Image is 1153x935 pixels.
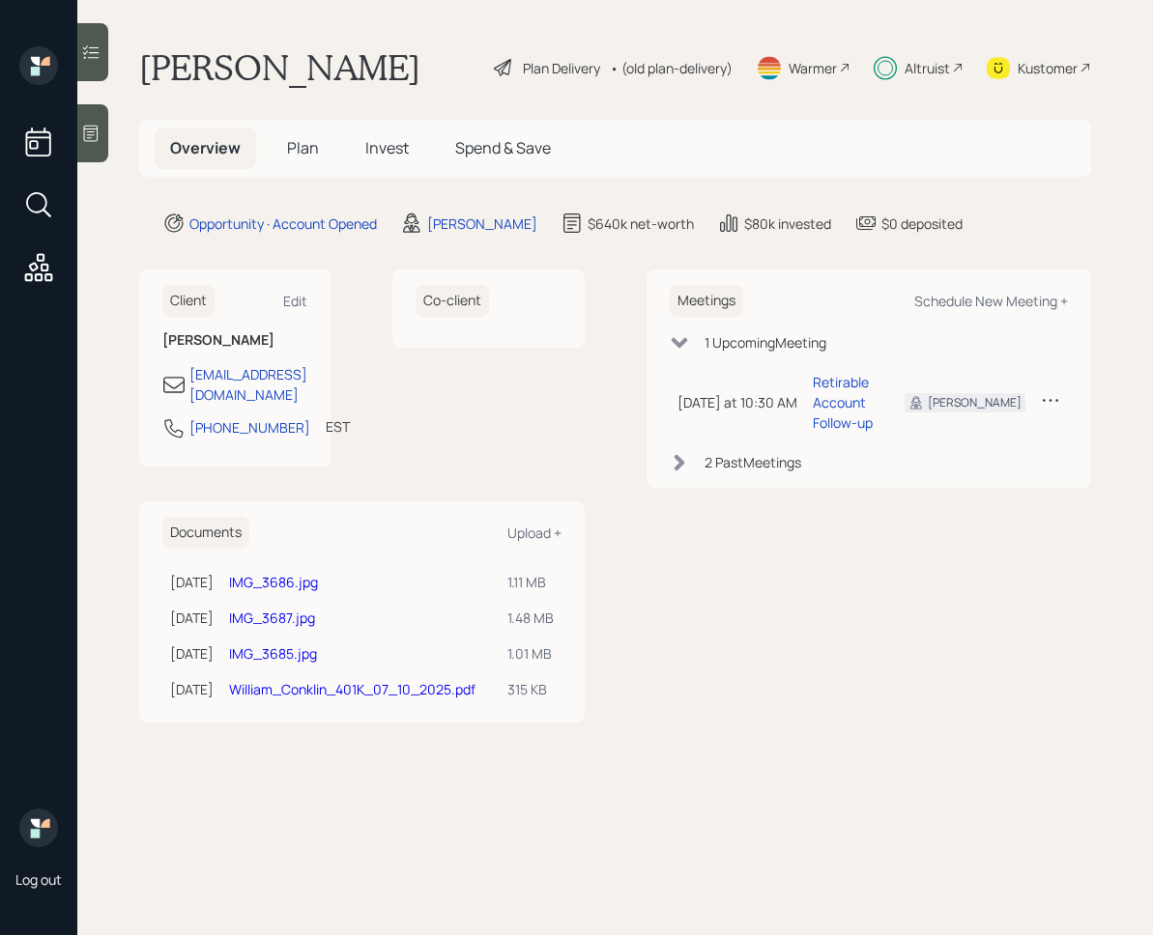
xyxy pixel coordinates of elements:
[162,517,249,549] h6: Documents
[189,213,377,234] div: Opportunity · Account Opened
[283,292,307,310] div: Edit
[588,213,694,234] div: $640k net-worth
[170,643,214,664] div: [DATE]
[610,58,733,78] div: • (old plan-delivery)
[162,332,307,349] h6: [PERSON_NAME]
[523,58,600,78] div: Plan Delivery
[287,137,319,158] span: Plan
[914,292,1068,310] div: Schedule New Meeting +
[677,392,797,412] div: [DATE] at 10:30 AM
[229,644,317,663] a: IMG_3685.jpg
[162,285,215,317] h6: Client
[427,213,537,234] div: [PERSON_NAME]
[229,680,476,698] a: William_Conklin_401K_07_10_2025.pdf
[455,137,551,158] span: Spend & Save
[170,679,214,699] div: [DATE]
[416,285,489,317] h6: Co-client
[881,213,963,234] div: $0 deposited
[170,608,214,628] div: [DATE]
[229,609,315,627] a: IMG_3687.jpg
[170,572,214,592] div: [DATE]
[507,524,562,542] div: Upload +
[507,679,554,699] div: 315 KB
[789,58,837,78] div: Warmer
[229,573,318,591] a: IMG_3686.jpg
[928,394,1022,411] div: [PERSON_NAME]
[326,416,350,437] div: EST
[507,572,554,592] div: 1.11 MB
[19,808,58,847] img: retirable_logo.png
[365,137,409,158] span: Invest
[744,213,831,234] div: $80k invested
[905,58,950,78] div: Altruist
[170,137,241,158] span: Overview
[15,870,62,889] div: Log out
[189,417,310,438] div: [PHONE_NUMBER]
[705,452,801,472] div: 2 Past Meeting s
[670,285,743,317] h6: Meetings
[139,46,420,89] h1: [PERSON_NAME]
[189,364,307,405] div: [EMAIL_ADDRESS][DOMAIN_NAME]
[1018,58,1078,78] div: Kustomer
[813,372,875,433] div: Retirable Account Follow-up
[507,643,554,664] div: 1.01 MB
[705,332,826,353] div: 1 Upcoming Meeting
[507,608,554,628] div: 1.48 MB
